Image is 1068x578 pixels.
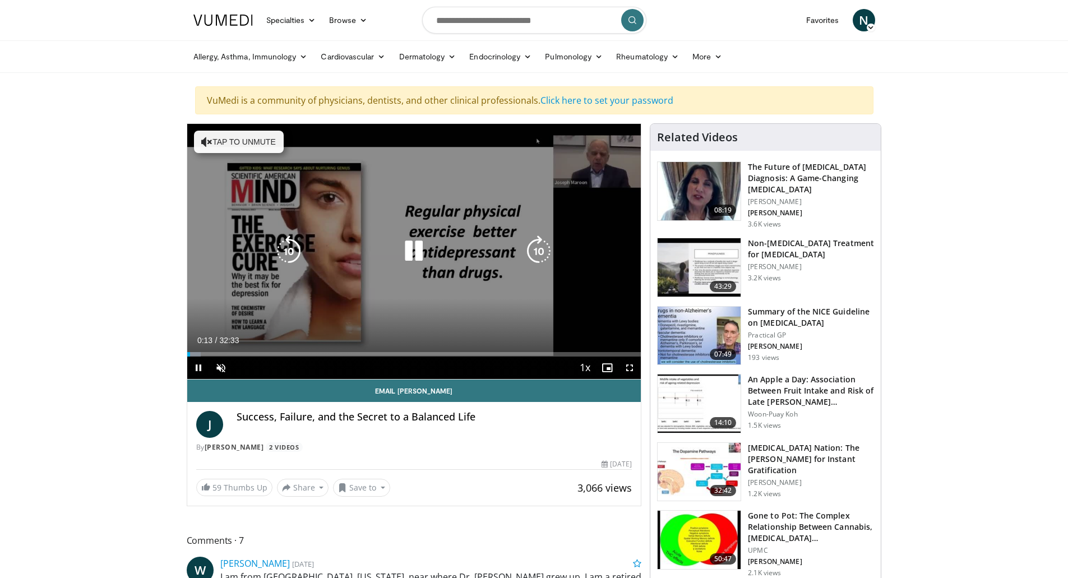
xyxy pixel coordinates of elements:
[196,479,272,496] a: 59 Thumbs Up
[748,546,874,555] p: UPMC
[748,161,874,195] h3: The Future of [MEDICAL_DATA] Diagnosis: A Game-Changing [MEDICAL_DATA]
[574,357,596,379] button: Playback Rate
[577,481,632,494] span: 3,066 views
[853,9,875,31] a: N
[657,374,874,433] a: 14:10 An Apple a Day: Association Between Fruit Intake and Risk of Late [PERSON_NAME]… Woon-Puay ...
[314,45,392,68] a: Cardiovascular
[540,94,673,107] a: Click here to set your password
[710,349,737,360] span: 07:49
[657,442,874,502] a: 32:42 [MEDICAL_DATA] Nation: The [PERSON_NAME] for Instant Gratification [PERSON_NAME] 1.2K views
[748,374,874,408] h3: An Apple a Day: Association Between Fruit Intake and Risk of Late [PERSON_NAME]…
[658,443,741,501] img: 8c144ef5-ad01-46b8-bbf2-304ffe1f6934.150x105_q85_crop-smart_upscale.jpg
[260,9,323,31] a: Specialties
[748,489,781,498] p: 1.2K views
[237,411,632,423] h4: Success, Failure, and the Secret to a Balanced Life
[196,411,223,438] a: J
[748,568,781,577] p: 2.1K views
[748,331,874,340] p: Practical GP
[748,197,874,206] p: [PERSON_NAME]
[658,162,741,220] img: 5773f076-af47-4b25-9313-17a31d41bb95.150x105_q85_crop-smart_upscale.jpg
[748,353,779,362] p: 193 views
[187,380,641,402] a: Email [PERSON_NAME]
[657,238,874,297] a: 43:29 Non-[MEDICAL_DATA] Treatment for [MEDICAL_DATA] [PERSON_NAME] 3.2K views
[748,557,874,566] p: [PERSON_NAME]
[748,342,874,351] p: [PERSON_NAME]
[195,86,873,114] div: VuMedi is a community of physicians, dentists, and other clinical professionals.
[618,357,641,379] button: Fullscreen
[657,510,874,577] a: 50:47 Gone to Pot: The Complex Relationship Between Cannabis, [MEDICAL_DATA]… UPMC [PERSON_NAME] ...
[658,238,741,297] img: eb9441ca-a77b-433d-ba99-36af7bbe84ad.150x105_q85_crop-smart_upscale.jpg
[215,336,218,345] span: /
[710,553,737,565] span: 50:47
[322,9,374,31] a: Browse
[748,510,874,544] h3: Gone to Pot: The Complex Relationship Between Cannabis, [MEDICAL_DATA]…
[602,459,632,469] div: [DATE]
[596,357,618,379] button: Enable picture-in-picture mode
[187,45,315,68] a: Allergy, Asthma, Immunology
[748,442,874,476] h3: [MEDICAL_DATA] Nation: The [PERSON_NAME] for Instant Gratification
[187,124,641,380] video-js: Video Player
[748,209,874,218] p: [PERSON_NAME]
[748,421,781,430] p: 1.5K views
[748,410,874,419] p: Woon-Puay Koh
[292,559,314,569] small: [DATE]
[657,306,874,366] a: 07:49 Summary of the NICE Guideline on [MEDICAL_DATA] Practical GP [PERSON_NAME] 193 views
[422,7,646,34] input: Search topics, interventions
[187,357,210,379] button: Pause
[333,479,390,497] button: Save to
[266,442,303,452] a: 2 Videos
[748,306,874,329] h3: Summary of the NICE Guideline on [MEDICAL_DATA]
[799,9,846,31] a: Favorites
[748,262,874,271] p: [PERSON_NAME]
[609,45,686,68] a: Rheumatology
[210,357,232,379] button: Unmute
[657,161,874,229] a: 08:19 The Future of [MEDICAL_DATA] Diagnosis: A Game-Changing [MEDICAL_DATA] [PERSON_NAME] [PERSO...
[748,478,874,487] p: [PERSON_NAME]
[710,281,737,292] span: 43:29
[748,238,874,260] h3: Non-[MEDICAL_DATA] Treatment for [MEDICAL_DATA]
[710,205,737,216] span: 08:19
[538,45,609,68] a: Pulmonology
[658,511,741,569] img: 045704c6-c23c-49b4-a046-65a12fb74f3a.150x105_q85_crop-smart_upscale.jpg
[205,442,264,452] a: [PERSON_NAME]
[748,274,781,283] p: 3.2K views
[392,45,463,68] a: Dermatology
[686,45,729,68] a: More
[463,45,538,68] a: Endocrinology
[196,442,632,452] div: By
[187,533,642,548] span: Comments 7
[220,557,290,570] a: [PERSON_NAME]
[193,15,253,26] img: VuMedi Logo
[657,131,738,144] h4: Related Videos
[197,336,212,345] span: 0:13
[748,220,781,229] p: 3.6K views
[277,479,329,497] button: Share
[658,307,741,365] img: 8e949c61-8397-4eef-823a-95680e5d1ed1.150x105_q85_crop-smart_upscale.jpg
[710,485,737,496] span: 32:42
[187,352,641,357] div: Progress Bar
[219,336,239,345] span: 32:33
[212,482,221,493] span: 59
[658,374,741,433] img: 0fb96a29-ee07-42a6-afe7-0422f9702c53.150x105_q85_crop-smart_upscale.jpg
[194,131,284,153] button: Tap to unmute
[710,417,737,428] span: 14:10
